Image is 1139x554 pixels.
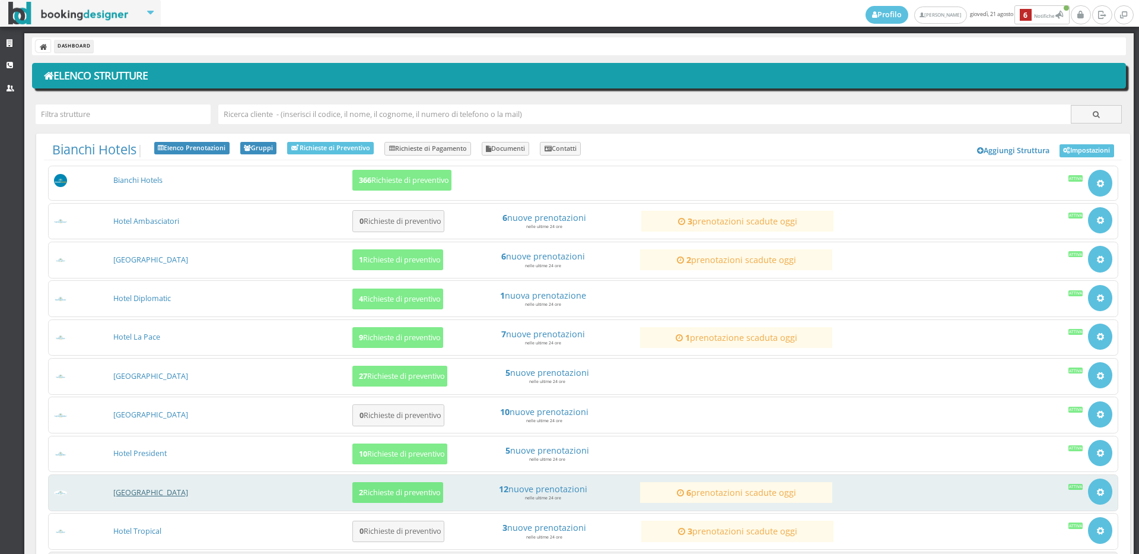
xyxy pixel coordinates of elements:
[866,5,1071,24] span: giovedì, 21 agosto
[355,176,449,185] h5: Richieste di preventivo
[384,142,471,156] a: Richieste di Pagamento
[54,451,68,457] img: da2a24d07d3611ed9c9d0608f5526cb6_max100.png
[356,217,441,226] h5: Richieste di preventivo
[54,335,68,340] img: c3084f9b7d3611ed9c9d0608f5526cb6_max100.png
[113,371,188,381] a: [GEOGRAPHIC_DATA]
[526,534,562,540] small: nelle ultime 24 ore
[1068,445,1083,451] div: Attiva
[54,490,68,496] img: ea773b7e7d3611ed9c9d0608f5526cb6_max100.png
[352,404,444,426] button: 0Richieste di preventivo
[452,484,634,494] h4: nuove prenotazioni
[1068,175,1083,181] div: Attiva
[452,290,634,300] a: 1nuova prenotazione
[352,210,444,232] button: 0Richieste di preventivo
[352,444,447,464] button: 10Richieste di preventivo
[647,216,828,226] h4: prenotazioni scadute oggi
[113,216,179,226] a: Hotel Ambasciatori
[501,328,506,340] strong: 7
[456,445,638,455] h4: nuove prenotazioni
[40,66,1118,86] h1: Elenco Strutture
[453,523,635,533] h4: nuove prenotazioni
[240,142,277,155] a: Gruppi
[8,2,129,25] img: BookingDesigner.com
[355,449,445,458] h5: Richieste di preventivo
[359,410,364,420] b: 0
[54,296,68,302] img: baa77dbb7d3611ed9c9d0608f5526cb6_max100.png
[36,105,211,124] input: Filtra strutture
[645,255,827,265] h4: prenotazioni scadute oggi
[645,333,827,343] h4: prenotazione scaduta oggi
[1068,329,1083,335] div: Attiva
[54,529,68,534] img: f1a57c167d3611ed9c9d0608f5526cb6_max100.png
[359,487,363,498] b: 2
[453,407,635,417] h4: nuove prenotazioni
[352,327,443,348] button: 9Richieste di preventivo
[355,333,441,342] h5: Richieste di preventivo
[914,7,967,24] a: [PERSON_NAME]
[54,174,68,188] img: 56a3b5230dfa11eeb8a602419b1953d8_max100.png
[54,413,68,418] img: d1a594307d3611ed9c9d0608f5526cb6_max100.png
[501,251,506,262] strong: 6
[218,105,1071,124] input: Ricerca cliente - (inserisci il codice, il nome, il cognome, il numero di telefono o la mail)
[525,302,561,307] small: nelle ultime 24 ore
[113,448,167,458] a: Hotel President
[502,522,507,533] strong: 3
[645,333,827,343] a: 1prenotazione scaduta oggi
[502,212,507,223] strong: 6
[452,329,634,339] h4: nuove prenotazioni
[452,251,634,261] h4: nuove prenotazioni
[529,379,565,384] small: nelle ultime 24 ore
[359,216,364,226] b: 0
[645,255,827,265] a: 2prenotazioni scadute oggi
[456,445,638,455] a: 5nuove prenotazioni
[113,175,163,185] a: Bianchi Hotels
[356,411,441,420] h5: Richieste di preventivo
[971,142,1057,160] a: Aggiungi Struttura
[1020,9,1032,21] b: 6
[452,251,634,261] a: 6nuove prenotazioni
[688,216,692,227] strong: 3
[355,295,441,303] h5: Richieste di preventivo
[525,340,561,346] small: nelle ultime 24 ore
[356,527,441,536] h5: Richieste di preventivo
[866,6,908,24] a: Profilo
[505,445,510,456] strong: 5
[529,457,565,462] small: nelle ultime 24 ore
[453,213,635,223] h4: nuove prenotazioni
[359,294,363,304] b: 4
[645,487,827,498] h4: prenotazioni scadute oggi
[352,521,444,543] button: 0Richieste di preventivo
[1060,144,1114,157] a: Impostazioni
[154,142,230,155] a: Elenco Prenotazioni
[113,293,171,303] a: Hotel Diplomatic
[453,523,635,533] a: 3nuove prenotazioni
[647,526,828,536] a: 3prenotazioni scadute oggi
[355,488,441,497] h5: Richieste di preventivo
[505,367,510,378] strong: 5
[55,40,93,53] li: Dashboard
[1068,290,1083,296] div: Attiva
[526,224,562,229] small: nelle ultime 24 ore
[453,213,635,223] a: 6nuove prenotazioni
[355,372,445,381] h5: Richieste di preventivo
[359,526,364,536] b: 0
[525,495,561,501] small: nelle ultime 24 ore
[452,484,634,494] a: 12nuove prenotazioni
[453,407,635,417] a: 10nuove prenotazioni
[113,526,161,536] a: Hotel Tropical
[359,333,363,343] b: 9
[355,255,441,264] h5: Richieste di preventivo
[452,290,634,300] h4: nuova prenotazione
[1068,484,1083,490] div: Attiva
[54,219,68,224] img: a22403af7d3611ed9c9d0608f5526cb6_max100.png
[1014,5,1070,24] button: 6Notifiche
[1068,523,1083,528] div: Attiva
[54,374,68,379] img: c99f326e7d3611ed9c9d0608f5526cb6_max100.png
[113,487,188,498] a: [GEOGRAPHIC_DATA]
[1068,251,1083,257] div: Attiva
[352,249,443,270] button: 1Richieste di preventivo
[113,255,188,265] a: [GEOGRAPHIC_DATA]
[1068,407,1083,413] div: Attiva
[540,142,581,156] a: Contatti
[686,254,691,265] strong: 2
